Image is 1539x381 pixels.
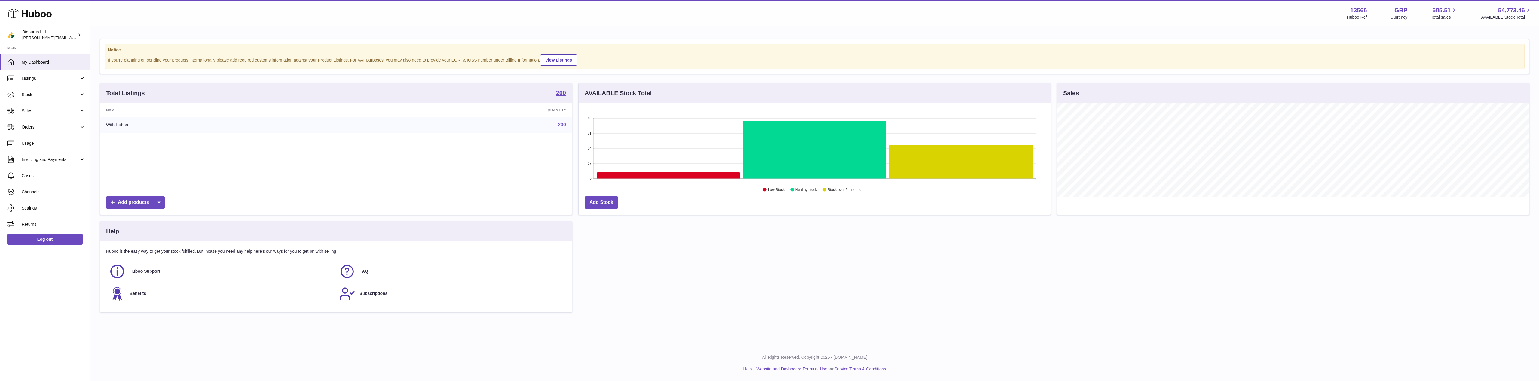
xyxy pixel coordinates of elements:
[795,188,817,192] text: Healthy stock
[95,355,1534,360] p: All Rights Reserved. Copyright 2025 - [DOMAIN_NAME]
[556,90,566,96] strong: 200
[22,157,79,162] span: Invoicing and Payments
[22,173,85,179] span: Cases
[22,76,79,81] span: Listings
[1347,14,1367,20] div: Huboo Ref
[108,53,1521,66] div: If you're planning on sending your products internationally please add required customs informati...
[1394,6,1407,14] strong: GBP
[22,189,85,195] span: Channels
[828,188,860,192] text: Stock over 2 months
[756,367,827,371] a: Website and Dashboard Terms of Use
[585,196,618,209] a: Add Stock
[558,122,566,127] a: 200
[109,286,333,302] a: Benefits
[339,263,563,280] a: FAQ
[754,366,886,372] li: and
[1432,6,1451,14] span: 685.51
[130,268,160,274] span: Huboo Support
[588,116,591,120] text: 68
[106,249,566,254] p: Huboo is the easy way to get your stock fulfilled. But incase you need any help here's our ways f...
[7,30,16,39] img: peter@biopurus.co.uk
[1481,14,1532,20] span: AVAILABLE Stock Total
[22,108,79,114] span: Sales
[768,188,785,192] text: Low Stock
[585,89,652,97] h3: AVAILABLE Stock Total
[588,162,591,165] text: 17
[22,124,79,130] span: Orders
[7,234,83,245] a: Log out
[106,196,165,209] a: Add products
[360,291,387,296] span: Subscriptions
[22,59,85,65] span: My Dashboard
[1391,14,1408,20] div: Currency
[540,54,577,66] a: View Listings
[22,222,85,227] span: Returns
[1498,6,1525,14] span: 54,773.46
[1063,89,1079,97] h3: Sales
[743,367,752,371] a: Help
[588,147,591,150] text: 34
[349,103,572,117] th: Quantity
[106,227,119,235] h3: Help
[22,205,85,211] span: Settings
[22,92,79,98] span: Stock
[108,47,1521,53] strong: Notice
[106,89,145,97] h3: Total Listings
[22,35,121,40] span: [PERSON_NAME][EMAIL_ADDRESS][DOMAIN_NAME]
[589,177,591,180] text: 0
[109,263,333,280] a: Huboo Support
[360,268,368,274] span: FAQ
[834,367,886,371] a: Service Terms & Conditions
[1350,6,1367,14] strong: 13566
[130,291,146,296] span: Benefits
[1431,14,1458,20] span: Total sales
[22,141,85,146] span: Usage
[100,117,349,133] td: With Huboo
[556,90,566,97] a: 200
[100,103,349,117] th: Name
[339,286,563,302] a: Subscriptions
[22,29,76,41] div: Biopurus Ltd
[1481,6,1532,20] a: 54,773.46 AVAILABLE Stock Total
[1431,6,1458,20] a: 685.51 Total sales
[588,132,591,135] text: 51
